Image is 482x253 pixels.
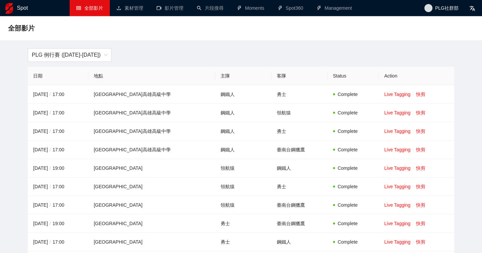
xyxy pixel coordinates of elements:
a: 快剪 [416,184,425,189]
a: Live Tagging [384,129,410,134]
td: 勇士 [271,122,328,141]
span: Complete [338,129,358,134]
th: Action [379,67,454,85]
a: search片段搜尋 [197,5,224,11]
td: [DATE] 17:00 [28,122,88,141]
td: 臺南台鋼獵鷹 [271,196,328,214]
td: 臺南台鋼獵鷹 [271,214,328,233]
a: thunderboltMoments [237,5,264,11]
span: / [48,221,53,226]
td: [GEOGRAPHIC_DATA]高雄高級中學 [88,85,215,104]
span: table [76,6,81,10]
a: Live Tagging [384,165,410,171]
span: Complete [338,165,358,171]
td: 領航猿 [215,178,271,196]
td: [DATE] 17:00 [28,85,88,104]
td: 鋼鐵人 [215,85,271,104]
td: [DATE] 19:00 [28,214,88,233]
td: 鋼鐵人 [215,104,271,122]
th: 地點 [88,67,215,85]
td: [GEOGRAPHIC_DATA] [88,214,215,233]
td: [DATE] 17:00 [28,233,88,251]
a: Live Tagging [384,110,410,115]
span: Complete [338,239,358,245]
td: [GEOGRAPHIC_DATA]高雄高級中學 [88,122,215,141]
span: PLG 例行賽 (2024-2025) [32,49,107,61]
td: [DATE] 19:00 [28,159,88,178]
a: Live Tagging [384,202,410,208]
a: thunderboltSpot360 [278,5,303,11]
td: 鋼鐵人 [271,233,328,251]
span: Complete [338,202,358,208]
span: / [48,184,53,189]
a: 快剪 [416,147,425,152]
a: 快剪 [416,92,425,97]
a: video-camera影片管理 [157,5,183,11]
td: 勇士 [271,85,328,104]
td: [DATE] 17:00 [28,178,88,196]
td: 勇士 [271,178,328,196]
td: [GEOGRAPHIC_DATA]高雄高級中學 [88,141,215,159]
span: / [48,129,53,134]
span: Complete [338,92,358,97]
td: 勇士 [215,214,271,233]
span: Complete [338,221,358,226]
span: / [48,147,53,152]
a: Live Tagging [384,239,410,245]
td: 臺南台鋼獵鷹 [271,141,328,159]
a: 快剪 [416,221,425,226]
span: / [48,202,53,208]
a: Live Tagging [384,184,410,189]
a: Live Tagging [384,92,410,97]
td: [GEOGRAPHIC_DATA]高雄高級中學 [88,104,215,122]
td: [GEOGRAPHIC_DATA] [88,159,215,178]
a: thunderboltManagement [317,5,352,11]
a: 快剪 [416,129,425,134]
td: 勇士 [215,233,271,251]
span: 全部影片 [84,5,103,11]
td: [DATE] 17:00 [28,196,88,214]
td: 鋼鐵人 [271,159,328,178]
td: [GEOGRAPHIC_DATA] [88,178,215,196]
span: Complete [338,110,358,115]
td: [DATE] 17:00 [28,141,88,159]
a: 快剪 [416,202,425,208]
td: 鋼鐵人 [215,122,271,141]
th: 主隊 [215,67,271,85]
td: 鋼鐵人 [215,141,271,159]
span: / [48,110,53,115]
a: Live Tagging [384,147,410,152]
a: 快剪 [416,239,425,245]
span: / [48,165,53,171]
span: 全部影片 [8,23,35,34]
td: [GEOGRAPHIC_DATA] [88,196,215,214]
span: Complete [338,184,358,189]
th: 客隊 [271,67,328,85]
th: Status [328,67,379,85]
td: 領航猿 [215,196,271,214]
th: 日期 [28,67,88,85]
span: Complete [338,147,358,152]
a: 快剪 [416,110,425,115]
td: [DATE] 17:00 [28,104,88,122]
a: upload素材管理 [116,5,143,11]
span: / [48,92,53,97]
td: 領航猿 [215,159,271,178]
a: Live Tagging [384,221,410,226]
td: 領航猿 [271,104,328,122]
img: logo [5,3,13,14]
span: / [48,239,53,245]
td: [GEOGRAPHIC_DATA] [88,233,215,251]
a: 快剪 [416,165,425,171]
